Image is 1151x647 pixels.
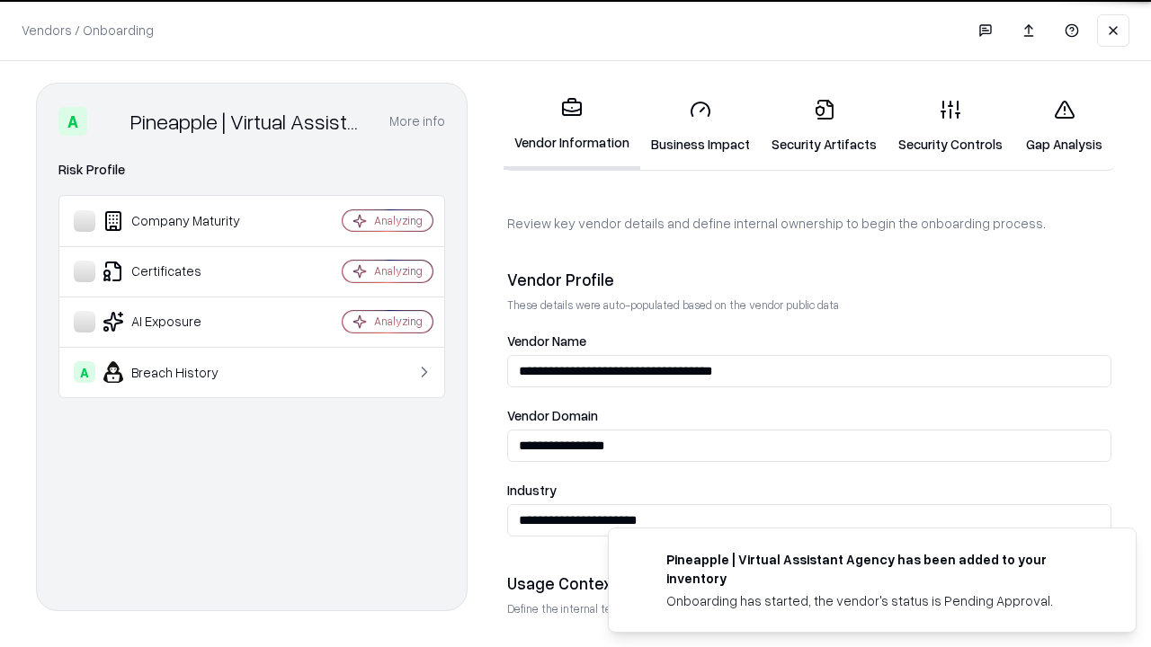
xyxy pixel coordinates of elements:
[94,107,123,136] img: Pineapple | Virtual Assistant Agency
[504,83,640,170] a: Vendor Information
[130,107,368,136] div: Pineapple | Virtual Assistant Agency
[74,361,289,383] div: Breach History
[74,261,289,282] div: Certificates
[58,159,445,181] div: Risk Profile
[22,21,154,40] p: Vendors / Onboarding
[507,483,1111,497] label: Industry
[374,314,423,329] div: Analyzing
[1013,84,1115,168] a: Gap Analysis
[888,84,1013,168] a: Security Controls
[666,550,1093,588] div: Pineapple | Virtual Assistant Agency has been added to your inventory
[389,105,445,137] button: More info
[507,409,1111,422] label: Vendor Domain
[640,84,761,168] a: Business Impact
[74,361,95,383] div: A
[74,210,289,232] div: Company Maturity
[666,591,1093,610] div: Onboarding has started, the vendor's status is Pending Approval.
[761,84,888,168] a: Security Artifacts
[507,572,1111,594] div: Usage Context
[374,213,423,228] div: Analyzing
[507,214,1111,233] p: Review key vendor details and define internal ownership to begin the onboarding process.
[507,269,1111,290] div: Vendor Profile
[58,107,87,136] div: A
[507,334,1111,348] label: Vendor Name
[630,550,652,572] img: trypineapple.com
[374,263,423,279] div: Analyzing
[74,311,289,332] div: AI Exposure
[507,297,1111,313] p: These details were auto-populated based on the vendor public data
[507,601,1111,616] p: Define the internal team and reason for using this vendor. This helps assess business relevance a...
